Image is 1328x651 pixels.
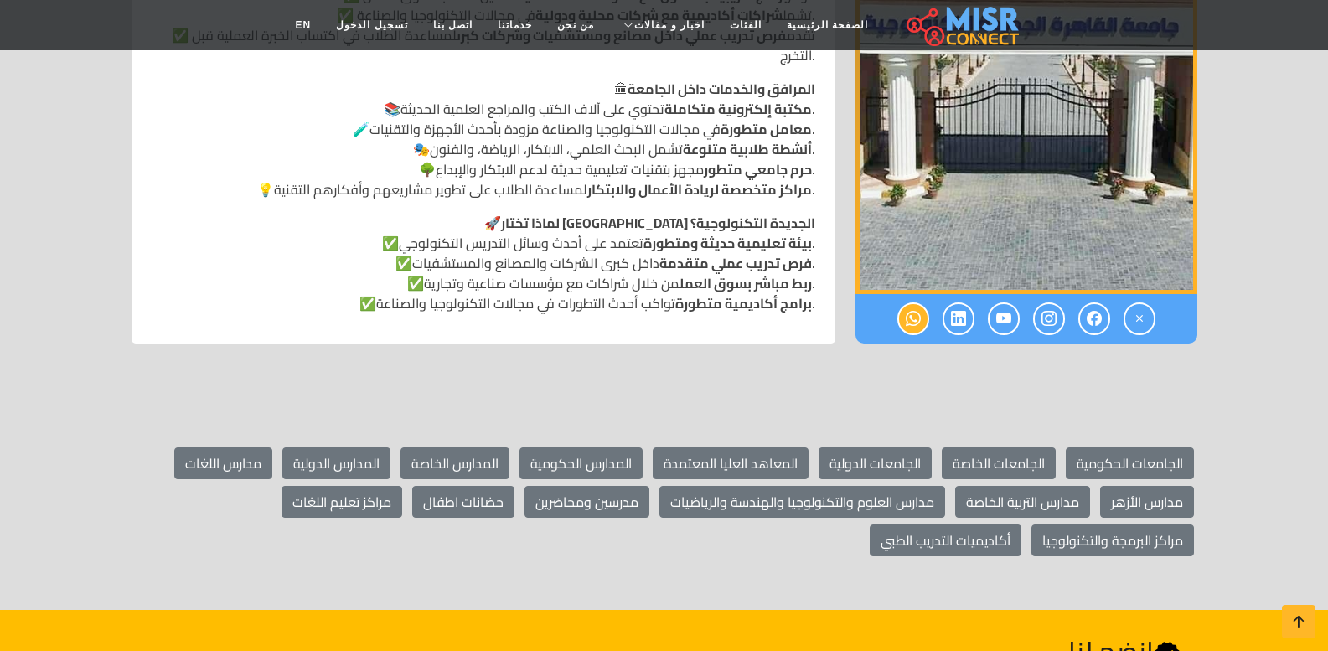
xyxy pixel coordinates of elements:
strong: مراكز متخصصة لريادة الأعمال والابتكار [587,177,812,202]
a: EN [283,9,324,41]
a: الجامعات الخاصة [942,447,1056,479]
p: 🚀 ✅ تعتمد على أحدث وسائل التدريس التكنولوجي. ✅ داخل كبرى الشركات والمصانع والمستشفيات. ✅ من خلال ... [152,213,815,313]
a: مدرسين ومحاضرين [524,486,649,518]
a: الجامعات الحكومية [1066,447,1194,479]
a: مدارس التربية الخاصة [955,486,1090,518]
a: الجامعات الدولية [819,447,932,479]
a: المدارس الخاصة [400,447,509,479]
strong: معامل متطورة [721,116,812,142]
a: المدارس الحكومية [519,447,643,479]
a: تسجيل الدخول [323,9,420,41]
a: من نحن [545,9,607,41]
a: مدارس العلوم والتكنولوجيا والهندسة والرياضيات [659,486,945,518]
a: حضانات اطفال [412,486,514,518]
span: اخبار و مقالات [634,18,705,33]
strong: المرافق والخدمات داخل الجامعة [628,76,815,101]
strong: أنشطة طلابية متنوعة [683,137,812,162]
a: خدماتنا [485,9,545,41]
strong: ربط مباشر بسوق العمل [680,271,812,296]
strong: حرم جامعي متطور [704,157,812,182]
strong: مكتبة إلكترونية متكاملة [664,96,812,121]
a: الفئات [717,9,774,41]
a: مدارس الأزهر [1100,486,1194,518]
a: المدارس الدولية [282,447,390,479]
a: مراكز البرمجة والتكنولوجيا [1031,524,1194,556]
img: main.misr_connect [907,4,1019,46]
a: أكاديميات التدريب الطبي [870,524,1021,556]
strong: برامج أكاديمية متطورة [675,291,812,316]
a: المعاهد العليا المعتمدة [653,447,809,479]
a: اتصل بنا [421,9,485,41]
strong: بيئة تعليمية حديثة ومتطورة [643,230,812,256]
a: الصفحة الرئيسية [774,9,881,41]
a: مراكز تعليم اللغات [282,486,402,518]
strong: فرص تدريب عملي متقدمة [659,251,812,276]
strong: لماذا تختار [GEOGRAPHIC_DATA] الجديدة التكنولوجية؟ [501,210,815,235]
a: مدارس اللغات [174,447,272,479]
a: اخبار و مقالات [607,9,717,41]
p: 🏛 📚 تحتوي على آلاف الكتب والمراجع العلمية الحديثة. 🧪 في مجالات التكنولوجيا والصناعة مزودة بأحدث ا... [152,79,815,199]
